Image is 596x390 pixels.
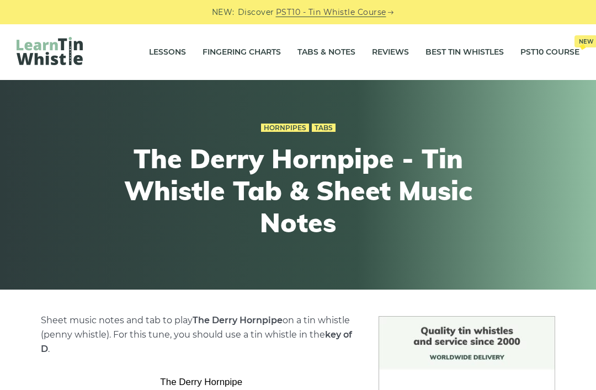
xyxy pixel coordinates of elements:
[261,124,309,132] a: Hornpipes
[312,124,336,132] a: Tabs
[17,37,83,65] img: LearnTinWhistle.com
[203,39,281,66] a: Fingering Charts
[425,39,504,66] a: Best Tin Whistles
[193,315,283,325] strong: The Derry Hornpipe
[372,39,409,66] a: Reviews
[41,313,363,356] p: Sheet music notes and tab to play on a tin whistle (penny whistle). For this tune, you should use...
[520,39,579,66] a: PST10 CourseNew
[149,39,186,66] a: Lessons
[41,329,352,354] strong: key of D
[95,143,501,238] h1: The Derry Hornpipe - Tin Whistle Tab & Sheet Music Notes
[297,39,355,66] a: Tabs & Notes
